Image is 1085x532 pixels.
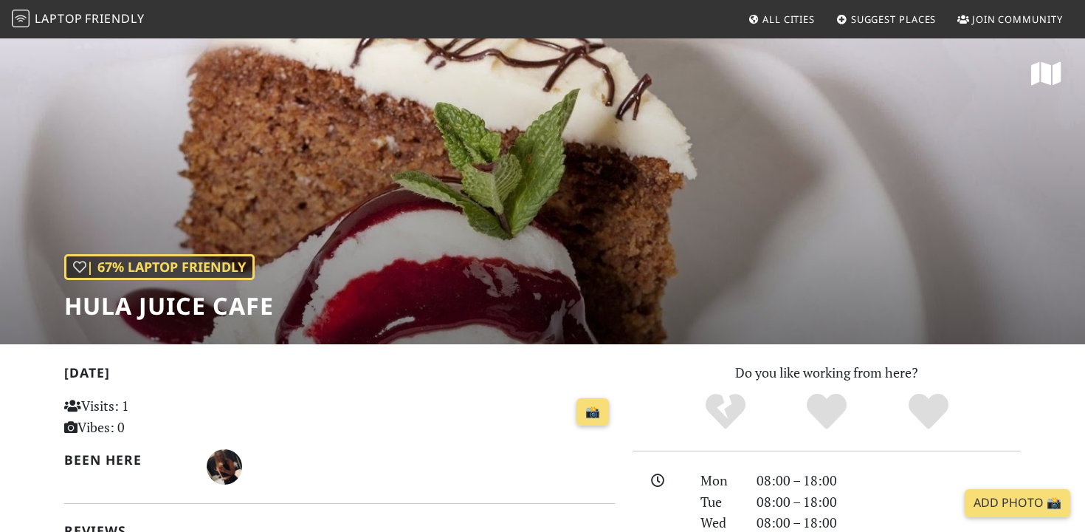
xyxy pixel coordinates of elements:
span: Friendly [85,10,144,27]
span: Laptop [35,10,83,27]
a: Suggest Places [830,6,943,33]
span: Leonie Tuxhorn [207,457,242,474]
div: | 67% Laptop Friendly [64,254,255,280]
div: Tue [692,491,748,513]
div: 08:00 – 18:00 [748,491,1030,513]
h2: Been here [64,452,189,468]
h2: [DATE] [64,365,615,386]
div: Mon [692,470,748,491]
span: All Cities [762,13,815,26]
a: 📸 [576,398,609,426]
div: Definitely! [878,392,979,432]
div: No [675,392,776,432]
a: LaptopFriendly LaptopFriendly [12,7,145,33]
div: 08:00 – 18:00 [748,470,1030,491]
img: 2363-leonie.jpg [207,449,242,485]
a: All Cities [742,6,821,33]
div: Yes [776,392,878,432]
p: Visits: 1 Vibes: 0 [64,395,236,438]
span: Suggest Places [851,13,937,26]
a: Add Photo 📸 [965,489,1070,517]
img: LaptopFriendly [12,10,30,27]
span: Join Community [972,13,1063,26]
p: Do you like working from here? [633,362,1021,383]
a: Join Community [951,6,1069,33]
h1: Hula Juice Cafe [64,292,274,320]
